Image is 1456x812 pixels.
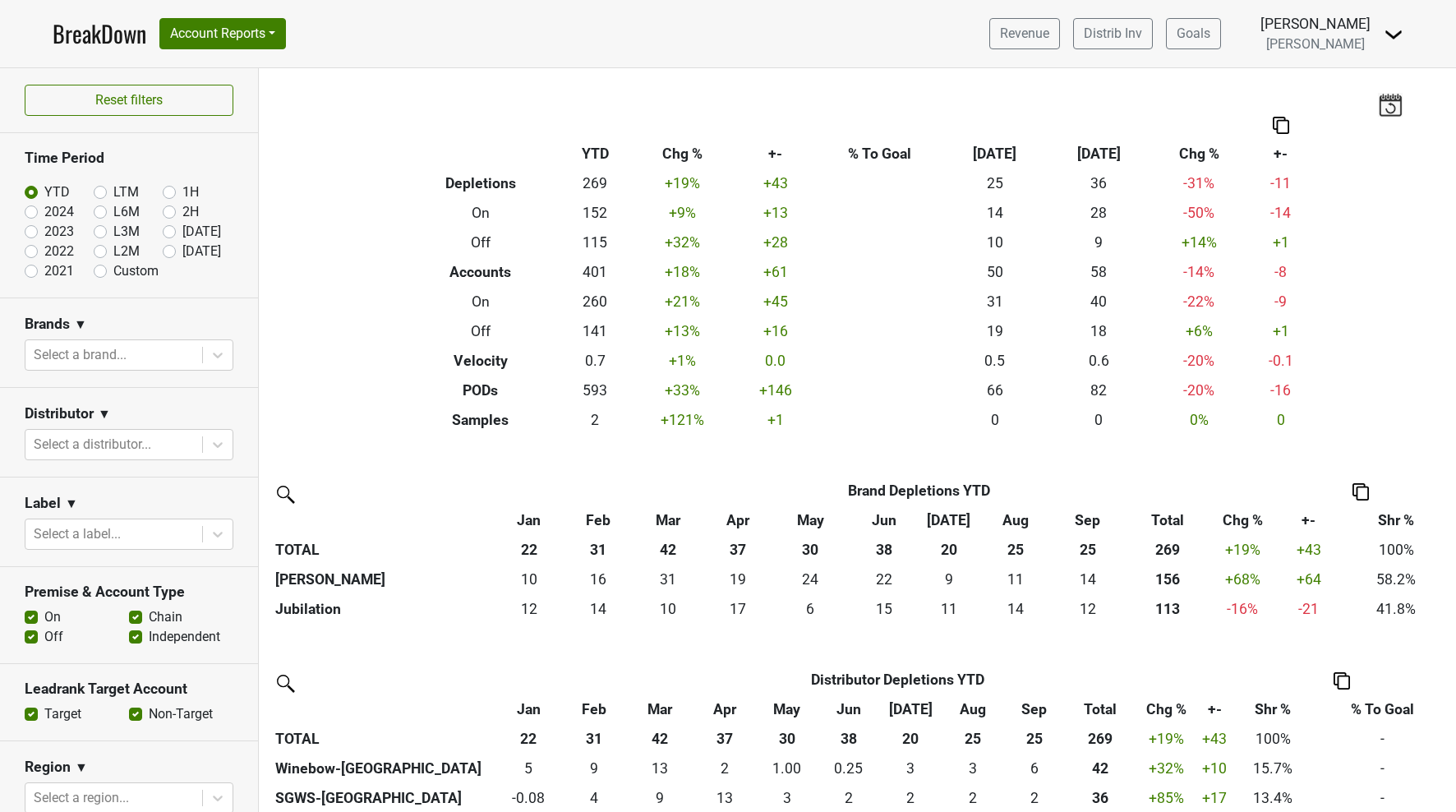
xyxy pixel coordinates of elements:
[1384,25,1403,44] img: Dropdown Menu
[1343,535,1449,565] td: 100%
[698,758,752,779] div: 2
[771,535,849,565] th: 30
[182,182,199,202] label: 1H
[735,168,817,198] td: +43
[75,758,88,777] span: ▼
[560,346,630,376] td: 0.7
[946,787,1000,809] div: 2
[53,16,146,51] a: BreakDown
[883,758,938,779] div: 3
[630,316,734,346] td: +13 %
[25,584,233,601] h3: Premise & Account Type
[1197,694,1233,724] th: +-: activate to sort column ascending
[705,535,772,565] th: 37
[1378,93,1403,116] img: last_updated_date
[113,202,140,222] label: L6M
[1047,346,1150,376] td: 0.6
[629,758,689,779] div: 13
[708,569,767,590] div: 19
[630,346,734,376] td: +1 %
[560,316,630,346] td: 141
[159,18,286,49] button: Account Reports
[630,228,734,257] td: +32 %
[44,182,70,202] label: YTD
[919,594,979,624] td: 11.176
[560,376,630,405] td: 593
[1248,376,1314,405] td: -16
[771,565,849,594] td: 23.993
[271,594,495,624] th: Jubilation
[1248,168,1314,198] td: -11
[708,598,767,620] div: 17
[636,598,701,620] div: 10
[149,607,182,627] label: Chain
[1200,758,1228,779] div: +10
[1066,694,1136,724] th: Total: activate to sort column ascending
[1260,13,1371,35] div: [PERSON_NAME]
[25,405,94,422] h3: Distributor
[402,168,560,198] th: Depletions
[943,257,1047,287] td: 50
[567,758,621,779] div: 9
[1047,139,1150,168] th: [DATE]
[271,669,297,695] img: filter
[817,139,943,168] th: % To Goal
[632,505,705,535] th: Mar: activate to sort column ascending
[1123,535,1212,565] th: 269
[563,724,624,754] th: 31
[498,758,559,779] div: 5
[883,787,938,809] div: 2
[1127,598,1208,620] div: 113
[560,139,630,168] th: YTD
[1225,542,1260,558] span: +19%
[942,754,1003,783] td: 2.5
[943,316,1047,346] td: 19
[568,569,628,590] div: 16
[1047,316,1150,346] td: 18
[1150,287,1247,316] td: -22 %
[25,681,233,698] h3: Leadrank Target Account
[694,724,756,754] th: 37
[25,316,70,333] h3: Brands
[943,376,1047,405] td: 66
[65,494,78,514] span: ▼
[880,694,942,724] th: Jul: activate to sort column ascending
[1123,565,1212,594] th: 156.487
[563,694,624,724] th: Feb: activate to sort column ascending
[632,565,705,594] td: 31.49
[735,198,817,228] td: +13
[1007,787,1062,809] div: 2
[402,198,560,228] th: On
[271,754,494,783] th: Winebow-[GEOGRAPHIC_DATA]
[44,704,81,724] label: Target
[775,569,845,590] div: 24
[25,150,233,167] h3: Time Period
[979,505,1053,535] th: Aug: activate to sort column ascending
[636,569,701,590] div: 31
[564,594,632,624] td: 14.415
[735,376,817,405] td: +146
[44,202,74,222] label: 2024
[44,627,63,647] label: Off
[818,754,879,783] td: 0.25
[113,182,139,202] label: LTM
[1073,18,1153,49] a: Distrib Inv
[630,287,734,316] td: +21 %
[979,565,1053,594] td: 10.833
[630,168,734,198] td: +19 %
[735,139,817,168] th: +-
[1248,287,1314,316] td: -9
[771,594,849,624] td: 6.333
[1297,542,1321,558] span: +43
[271,724,494,754] th: TOTAL
[113,261,159,281] label: Custom
[1127,569,1208,590] div: 156
[560,198,630,228] td: 152
[1047,228,1150,257] td: 9
[756,754,818,783] td: 0.997
[564,535,632,565] th: 31
[113,222,140,242] label: L3M
[1053,565,1123,594] td: 13.665
[943,287,1047,316] td: 31
[983,569,1048,590] div: 11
